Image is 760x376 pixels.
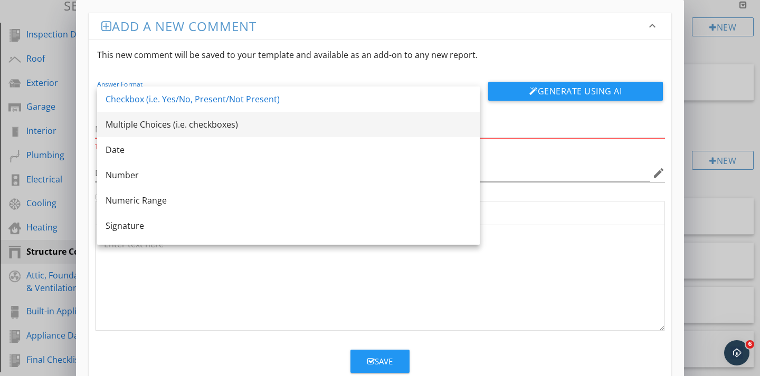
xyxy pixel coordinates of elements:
div: Number [106,169,471,181]
div: Save [367,355,393,368]
span: 6 [746,340,754,349]
i: keyboard_arrow_down [646,20,659,32]
div: Default Text [95,192,665,201]
div: Date [106,143,471,156]
div: Multiple Choices (i.e. checkboxes) [106,118,471,131]
div: Signature [106,219,471,232]
div: Numeric Range [106,194,471,207]
i: edit [652,167,665,179]
button: Inline Style [96,203,116,223]
button: Generate Using AI [488,82,663,101]
h3: Add a new comment [101,19,646,33]
div: The name field is required. [95,142,665,151]
button: Save [350,350,410,373]
div: This new comment will be saved to your template and available as an add-on to any new report. [89,40,671,70]
iframe: Intercom live chat [724,340,749,365]
input: Name [95,121,665,138]
input: Default Location [95,165,650,182]
div: Checkbox (i.e. Yes/No, Present/Not Present) [106,93,471,105]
